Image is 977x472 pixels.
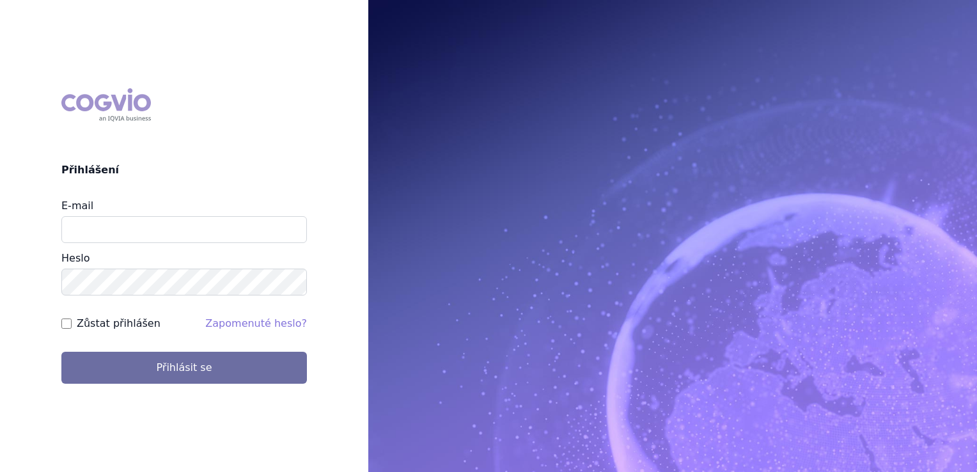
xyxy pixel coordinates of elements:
h2: Přihlášení [61,162,307,178]
button: Přihlásit se [61,352,307,384]
a: Zapomenuté heslo? [205,317,307,329]
label: Heslo [61,252,90,264]
label: Zůstat přihlášen [77,316,160,331]
label: E-mail [61,200,93,212]
div: COGVIO [61,88,151,122]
